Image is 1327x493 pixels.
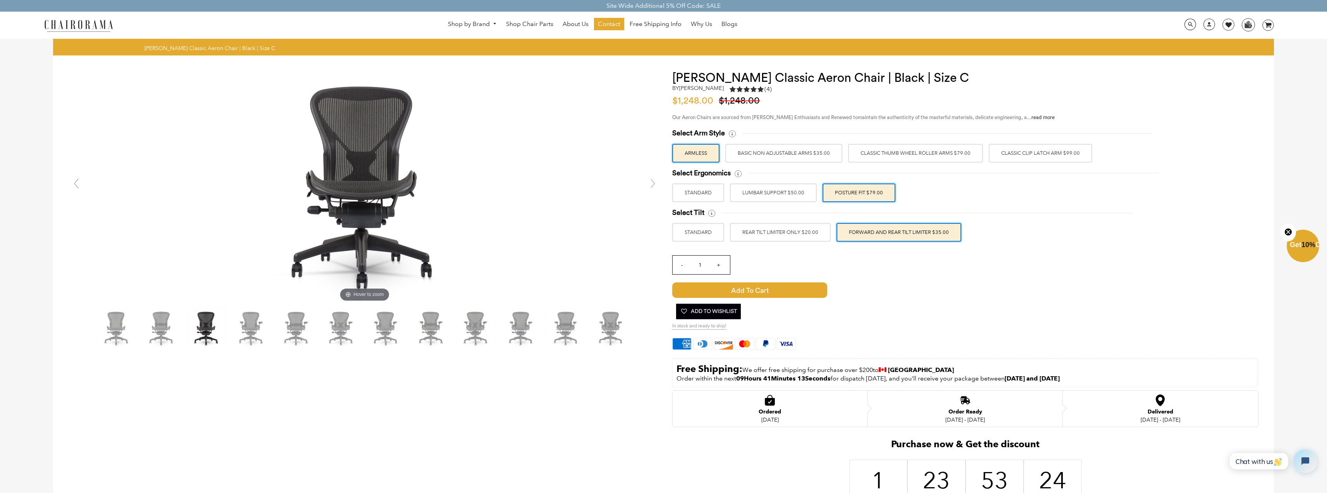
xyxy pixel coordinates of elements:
img: Herman Miller Classic Aeron Chair | Black | Size C - chairorama [547,309,585,348]
img: Herman Miller Classic Aeron Chair | Black | Size C - chairorama [502,309,540,348]
a: About Us [559,18,592,30]
label: Classic Clip Latch Arm $99.00 [989,144,1092,163]
h2: Purchase now & Get the discount [672,439,1258,454]
label: STANDARD [672,183,724,202]
span: Select Arm Style [672,129,725,138]
a: Why Us [687,18,716,30]
img: Herman Miller Classic Aeron Chair | Black | Size C - chairorama [97,309,136,348]
label: STANDARD [672,223,724,242]
a: [PERSON_NAME] [679,85,724,92]
p: to [676,363,1254,375]
div: Order Ready [945,409,985,415]
h1: [PERSON_NAME] Classic Aeron Chair | Black | Size C [672,71,1258,85]
a: Contact [594,18,624,30]
img: Herman Miller Classic Aeron Chair | Black | Size C - chairorama [232,309,271,348]
button: Close teaser [1281,223,1296,241]
span: Our Aeron Chairs are sourced from [PERSON_NAME] Enthusiasts and Renewed to [672,115,858,120]
img: Herman Miller Classic Aeron Chair | Black | Size C - chairorama [412,309,451,348]
span: Select Tilt [672,208,704,217]
span: Shop Chair Parts [506,20,553,28]
div: [DATE] - [DATE] [945,417,985,423]
span: In stock and ready to ship! [672,323,726,330]
label: POSTURE FIT $79.00 [823,183,895,202]
img: Herman Miller Classic Aeron Chair | Black | Size C - chairorama [457,309,496,348]
span: $1,248.00 [719,96,764,106]
strong: [GEOGRAPHIC_DATA] [888,366,954,374]
div: Get10%OffClose teaser [1287,230,1319,263]
span: Select Ergonomics [672,169,731,178]
img: Herman Miller Classic Aeron Chair | Black | Size C - chairorama [277,309,316,348]
span: We offer free shipping for purchase over $200 [742,366,873,374]
label: BASIC NON ADJUSTABLE ARMS $35.00 [725,144,842,163]
span: Contact [598,20,620,28]
a: Hover to zoom [248,183,481,190]
a: Blogs [718,18,741,30]
div: Ordered [759,409,781,415]
strong: Free Shipping: [676,363,742,374]
a: read more [1031,115,1055,120]
span: 09Hours 41Minutes 13Seconds [736,375,831,382]
strong: [DATE] and [DATE] [1005,375,1060,382]
button: Add to Cart [672,282,1083,298]
nav: breadcrumbs [145,45,278,52]
a: Shop by Brand [444,18,501,30]
label: Classic Thumb Wheel Roller Arms $79.00 [848,144,983,163]
div: [DATE] - [DATE] [1141,417,1180,423]
label: REAR TILT LIMITER ONLY $20.00 [730,223,831,242]
h2: by [672,85,724,92]
span: maintain the authenticity of the masterful materials, delicate engineering, a... [858,115,1055,120]
span: 10% [1301,241,1315,249]
label: ARMLESS [672,144,719,163]
span: Add to Cart [672,282,827,298]
label: FORWARD AND REAR TILT LIMITER $35.00 [836,223,961,242]
a: Free Shipping Info [626,18,685,30]
img: chairorama [40,19,117,32]
img: Herman Miller Classic Aeron Chair | Black | Size C - chairorama [592,309,630,348]
span: (4) [764,85,772,93]
a: Shop Chair Parts [502,18,557,30]
nav: DesktopNavigation [150,18,1035,32]
img: Herman Miller Classic Aeron Chair | Black | Size C - chairorama [367,309,406,348]
span: [PERSON_NAME] Classic Aeron Chair | Black | Size C [145,45,275,52]
span: Blogs [721,20,737,28]
p: Order within the next for dispatch [DATE], and you'll receive your package between [676,375,1254,383]
span: Add To Wishlist [680,304,737,319]
img: Herman Miller Classic Aeron Chair | Black | Size C - chairorama [322,309,361,348]
span: $1,248.00 [672,96,717,106]
img: Herman Miller Classic Aeron Chair | Black | Size C - chairorama [142,309,181,348]
span: Get Off [1290,241,1325,249]
img: Herman Miller Classic Aeron Chair | Black | Size C - chairorama [187,309,226,348]
div: [DATE] [759,417,781,423]
span: Why Us [691,20,712,28]
div: 5.0 rating (4 votes) [730,85,772,93]
a: 5.0 rating (4 votes) [730,85,772,95]
img: DSC_4714_226142ee-11b0-473f-9402-c02cf8799031_grande.jpg [248,71,481,304]
iframe: Tidio Chat [1221,443,1324,479]
input: + [709,256,728,274]
button: Add To Wishlist [676,304,741,319]
div: Delivered [1141,409,1180,415]
input: - [673,256,691,274]
img: WhatsApp_Image_2024-07-12_at_16.23.01.webp [1242,19,1254,30]
span: Free Shipping Info [630,20,682,28]
label: LUMBAR SUPPORT $50.00 [730,183,817,202]
span: About Us [563,20,589,28]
